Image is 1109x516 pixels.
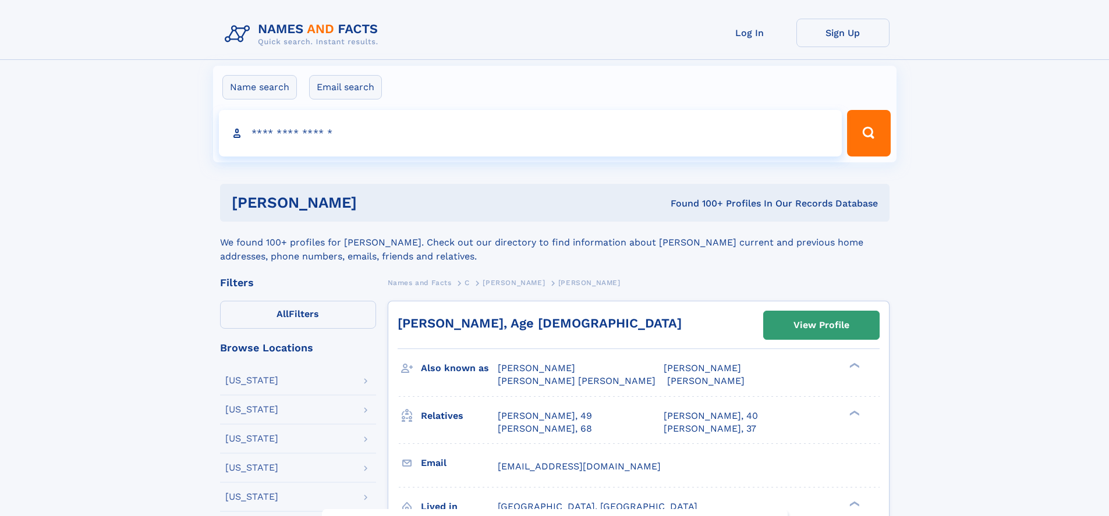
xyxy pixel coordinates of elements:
[388,275,452,290] a: Names and Facts
[398,316,682,330] a: [PERSON_NAME], Age [DEMOGRAPHIC_DATA]
[847,110,890,156] button: Search Button
[421,406,498,426] h3: Relatives
[220,19,388,50] img: Logo Names and Facts
[277,308,289,319] span: All
[225,434,278,443] div: [US_STATE]
[558,279,621,287] span: [PERSON_NAME]
[667,375,745,386] span: [PERSON_NAME]
[232,195,514,210] h1: [PERSON_NAME]
[220,301,376,329] label: Filters
[846,362,860,369] div: ❯
[483,275,545,290] a: [PERSON_NAME]
[465,279,470,287] span: C
[846,409,860,417] div: ❯
[421,453,498,473] h3: Email
[220,277,376,288] div: Filters
[225,405,278,414] div: [US_STATE]
[846,500,860,507] div: ❯
[225,463,278,472] div: [US_STATE]
[703,19,796,47] a: Log In
[664,362,741,373] span: [PERSON_NAME]
[225,492,278,501] div: [US_STATE]
[498,410,592,422] a: [PERSON_NAME], 49
[513,197,878,210] div: Found 100+ Profiles In Our Records Database
[421,358,498,378] h3: Also known as
[219,110,842,156] input: search input
[793,312,849,339] div: View Profile
[796,19,890,47] a: Sign Up
[222,75,297,99] label: Name search
[220,222,890,264] div: We found 100+ profiles for [PERSON_NAME]. Check out our directory to find information about [PERS...
[498,501,697,512] span: [GEOGRAPHIC_DATA], [GEOGRAPHIC_DATA]
[483,279,545,287] span: [PERSON_NAME]
[465,275,470,290] a: C
[220,343,376,353] div: Browse Locations
[498,422,592,435] a: [PERSON_NAME], 68
[498,362,575,373] span: [PERSON_NAME]
[664,410,758,422] a: [PERSON_NAME], 40
[309,75,382,99] label: Email search
[664,422,756,435] a: [PERSON_NAME], 37
[498,375,656,386] span: [PERSON_NAME] [PERSON_NAME]
[764,311,879,339] a: View Profile
[225,376,278,385] div: [US_STATE]
[498,461,661,472] span: [EMAIL_ADDRESS][DOMAIN_NAME]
